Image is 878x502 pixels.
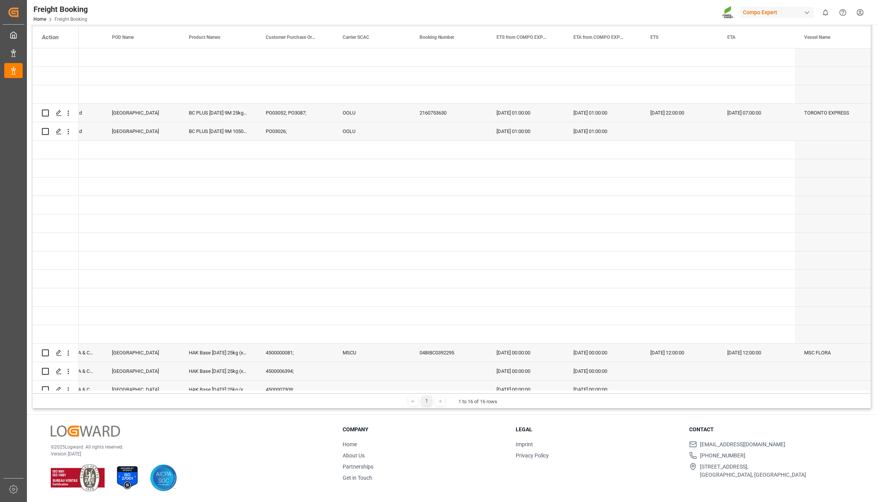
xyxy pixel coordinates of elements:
[51,444,323,450] p: © 2025 Logward. All rights reserved.
[641,344,718,362] div: [DATE] 12:00:00
[33,17,46,22] a: Home
[257,381,333,399] div: 4500007309;
[103,122,180,140] div: [GEOGRAPHIC_DATA]
[51,464,105,491] img: ISO 9001 & ISO 14001 Certification
[51,426,120,437] img: Logward Logo
[33,67,79,85] div: Press SPACE to select this row.
[343,475,372,481] a: Get in Touch
[487,122,564,140] div: [DATE] 01:00:00
[804,35,830,40] span: Vessel Name
[33,159,79,178] div: Press SPACE to select this row.
[150,464,177,491] img: AICPA SOC
[564,104,641,122] div: [DATE] 01:00:00
[343,464,373,470] a: Partnerships
[33,141,79,159] div: Press SPACE to select this row.
[180,381,257,399] div: HAK Base [DATE] 25kg (x48) WW; [PERSON_NAME] 13-40-13 25kg (x48) WW;
[343,441,357,447] a: Home
[33,214,79,233] div: Press SPACE to select this row.
[722,6,735,19] img: Screenshot%202023-09-29%20at%2010.02.21.png_1712312052.png
[33,196,79,214] div: Press SPACE to select this row.
[180,344,257,362] div: HAK Base [DATE] 25kg (x48) WW; [PERSON_NAME] 13-40-13 25kg (x48) WW; [PERSON_NAME] [DATE] 25kg (x...
[343,426,506,434] h3: Company
[641,104,718,122] div: [DATE] 22:00:00
[718,344,795,362] div: [DATE] 12:00:00
[564,122,641,140] div: [DATE] 01:00:00
[33,233,79,251] div: Press SPACE to select this row.
[740,5,817,20] button: Compo Expert
[487,362,564,380] div: [DATE] 00:00:00
[650,35,658,40] span: ETS
[180,122,257,140] div: BC PLUS [DATE] 9M 1050kg UN CAN BB;
[700,452,745,460] span: [PHONE_NUMBER]
[112,35,134,40] span: POD Name
[33,288,79,307] div: Press SPACE to select this row.
[516,452,549,459] a: Privacy Policy
[516,426,679,434] h3: Legal
[573,35,625,40] span: ETA from COMPO EXPERT
[103,381,180,399] div: [GEOGRAPHIC_DATA]
[420,35,454,40] span: Booking Number
[114,464,141,491] img: ISO 27001 Certification
[458,398,497,406] div: 1 to 16 of 16 rows
[257,122,333,140] div: PO03026;
[257,344,333,362] div: 4500000081;
[180,362,257,380] div: HAK Base [DATE] 25kg (x48) WW; [PERSON_NAME] 18+18+18 25kg (x48) WW; [PERSON_NAME] 13-40-13 25kg ...
[33,104,79,122] div: Press SPACE to select this row.
[795,344,872,362] div: MSC FLORA
[33,85,79,104] div: Press SPACE to select this row.
[33,325,79,344] div: Press SPACE to select this row.
[33,344,79,362] div: Press SPACE to select this row.
[487,104,564,122] div: [DATE] 01:00:00
[257,362,333,380] div: 4500006394;
[103,104,180,122] div: [GEOGRAPHIC_DATA]
[33,362,79,381] div: Press SPACE to select this row.
[33,48,79,67] div: Press SPACE to select this row.
[795,104,872,122] div: TORONTO EXPRESS
[834,4,851,21] button: Help Center
[700,440,785,449] span: [EMAIL_ADDRESS][DOMAIN_NAME]
[564,344,641,362] div: [DATE] 00:00:00
[343,452,365,459] a: About Us
[718,104,795,122] div: [DATE] 07:00:00
[700,463,806,479] span: [STREET_ADDRESS], [GEOGRAPHIC_DATA], [GEOGRAPHIC_DATA]
[333,344,410,362] div: MSCU
[516,441,533,447] a: Imprint
[51,450,323,457] p: Version [DATE]
[33,122,79,141] div: Press SPACE to select this row.
[42,34,58,41] div: Action
[410,344,487,362] div: 048IBC0392295
[33,381,79,399] div: Press SPACE to select this row.
[180,104,257,122] div: BC PLUS [DATE] 9M 25kg (x42) WW; BC PLUS [DATE] 6M 25kg (x42) INT; BC PLUS [DATE] 12M 25kg (x42) ...
[487,381,564,399] div: [DATE] 00:00:00
[343,35,369,40] span: Carrier SCAC
[422,396,432,406] div: 1
[817,4,834,21] button: show 0 new notifications
[564,362,641,380] div: [DATE] 00:00:00
[33,178,79,196] div: Press SPACE to select this row.
[33,3,88,15] div: Freight Booking
[103,344,180,362] div: [GEOGRAPHIC_DATA]
[33,251,79,270] div: Press SPACE to select this row.
[496,35,548,40] span: ETS from COMPO EXPERT
[410,104,487,122] div: 2160753630
[487,344,564,362] div: [DATE] 00:00:00
[727,35,735,40] span: ETA
[103,362,180,380] div: [GEOGRAPHIC_DATA]
[740,7,814,18] div: Compo Expert
[33,270,79,288] div: Press SPACE to select this row.
[33,307,79,325] div: Press SPACE to select this row.
[564,381,641,399] div: [DATE] 00:00:00
[689,426,853,434] h3: Contact
[333,122,410,140] div: OOLU
[257,104,333,122] div: PO03052; PO3087;
[189,35,220,40] span: Product Names
[333,104,410,122] div: OOLU
[266,35,317,40] span: Customer Purchase Order Numbers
